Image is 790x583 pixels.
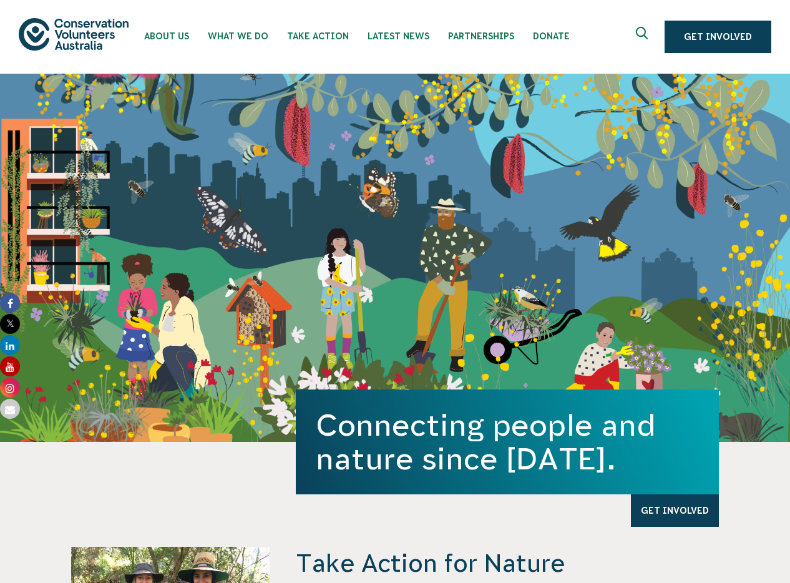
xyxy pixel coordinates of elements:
span: What We Do [208,31,268,41]
button: Expand search box Close search box [628,22,658,52]
span: Donate [533,31,570,41]
span: Latest News [368,31,429,41]
a: Get Involved [631,494,719,527]
img: logo.svg [19,18,129,50]
span: Partnerships [448,31,514,41]
span: Expand search box [636,27,651,47]
span: Take Action [287,31,349,41]
a: Get Involved [665,21,771,53]
h1: Connecting people and nature since [DATE]. [316,408,699,476]
h4: Take Action for Nature [296,547,719,579]
span: About Us [144,31,189,41]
